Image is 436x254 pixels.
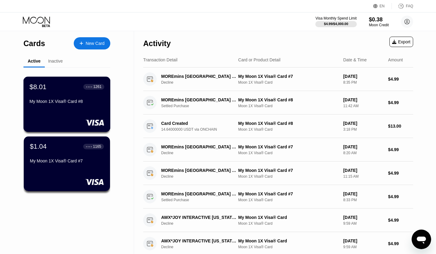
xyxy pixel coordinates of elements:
div: Card or Product Detail [238,57,281,62]
div: My Moon 1X Visa® Card #8 [30,99,104,104]
div: Transaction Detail [143,57,177,62]
div: New Card [86,41,105,46]
div: Active [28,59,41,64]
div: $4.99 [388,194,413,199]
div: MOREmins [GEOGRAPHIC_DATA] [GEOGRAPHIC_DATA]DeclineMy Moon 1X Visa® Card #7Moon 1X Visa® Card[DAT... [143,138,413,161]
div: 1261 [93,85,101,89]
div: 11:42 AM [343,104,383,108]
div: [DATE] [343,144,383,149]
div: Visa Monthly Spend Limit$4.99/$4,000.00 [315,16,356,27]
div: Amount [388,57,403,62]
div: [DATE] [343,168,383,173]
div: MOREmins [GEOGRAPHIC_DATA] [GEOGRAPHIC_DATA] [161,191,237,196]
div: [DATE] [343,74,383,79]
div: Moon Credit [369,23,389,27]
div: [DATE] [343,191,383,196]
div: Moon 1X Visa® Card [238,104,339,108]
div: My Moon 1X Visa® Card #8 [238,121,339,126]
div: $4.99 [388,171,413,176]
div: My Moon 1X Visa® Card [238,238,339,243]
div: $8.01● ● ● ●1261My Moon 1X Visa® Card #8 [24,77,110,132]
div: Moon 1X Visa® Card [238,245,339,249]
div: Moon 1X Visa® Card [238,221,339,226]
div: FAQ [392,3,413,9]
div: Inactive [48,59,63,64]
div: $4.99 [388,77,413,82]
div: 14.64000000 USDT via ONCHAIN [161,127,242,132]
iframe: Button to launch messaging window [412,230,431,249]
div: $13.00 [388,124,413,129]
div: $4.99 / $4,000.00 [324,22,348,26]
div: [DATE] [343,215,383,220]
div: $8.01 [30,83,47,91]
div: 11:15 AM [343,174,383,179]
div: AWX*JOY INTERACTIVE [US_STATE] SpriUS [161,215,237,220]
div: EN [380,4,385,8]
div: Decline [161,174,242,179]
div: MOREmins [GEOGRAPHIC_DATA] [GEOGRAPHIC_DATA] [161,168,237,173]
div: 8:35 PM [343,80,383,85]
div: Decline [161,245,242,249]
div: My Moon 1X Visa® Card #7 [238,74,339,79]
div: ● ● ● ● [86,86,92,88]
div: Moon 1X Visa® Card [238,198,339,202]
div: MOREmins [GEOGRAPHIC_DATA] [GEOGRAPHIC_DATA]Settled PurchaseMy Moon 1X Visa® Card #8Moon 1X Visa®... [143,91,413,114]
div: 1165 [93,144,101,149]
div: AWX*JOY INTERACTIVE [US_STATE] SpriUS [161,238,237,243]
div: $1.04● ● ● ●1165My Moon 1X Visa® Card #7 [24,136,110,191]
div: Settled Purchase [161,198,242,202]
div: $1.04 [30,143,47,151]
div: Moon 1X Visa® Card [238,127,339,132]
div: $4.99 [388,218,413,223]
div: $4.99 [388,147,413,152]
div: My Moon 1X Visa® Card #8 [238,97,339,102]
div: Export [392,39,410,44]
div: Settled Purchase [161,104,242,108]
div: MOREmins [GEOGRAPHIC_DATA] [GEOGRAPHIC_DATA]DeclineMy Moon 1X Visa® Card #7Moon 1X Visa® Card[DAT... [143,67,413,91]
div: EN [373,3,392,9]
div: ● ● ● ● [86,146,92,147]
div: My Moon 1X Visa® Card #7 [238,168,339,173]
div: Visa Monthly Spend Limit [315,16,356,20]
div: My Moon 1X Visa® Card #7 [30,158,104,163]
div: [DATE] [343,121,383,126]
div: My Moon 1X Visa® Card #7 [238,144,339,149]
div: Card Created [161,121,237,126]
div: Activity [143,39,171,48]
div: My Moon 1X Visa® Card #7 [238,191,339,196]
div: Card Created14.64000000 USDT via ONCHAINMy Moon 1X Visa® Card #8Moon 1X Visa® Card[DATE]3:18 PM$1... [143,114,413,138]
div: MOREmins [GEOGRAPHIC_DATA] [GEOGRAPHIC_DATA]DeclineMy Moon 1X Visa® Card #7Moon 1X Visa® Card[DAT... [143,161,413,185]
div: Decline [161,151,242,155]
div: My Moon 1X Visa® Card [238,215,339,220]
div: Decline [161,221,242,226]
div: 8:20 AM [343,151,383,155]
div: 9:59 AM [343,245,383,249]
div: 9:59 AM [343,221,383,226]
div: MOREmins [GEOGRAPHIC_DATA] [GEOGRAPHIC_DATA] [161,144,237,149]
div: Date & Time [343,57,367,62]
div: $0.38Moon Credit [369,16,389,27]
div: New Card [74,37,110,49]
div: MOREmins [GEOGRAPHIC_DATA] [GEOGRAPHIC_DATA] [161,97,237,102]
div: MOREmins [GEOGRAPHIC_DATA] [GEOGRAPHIC_DATA]Settled PurchaseMy Moon 1X Visa® Card #7Moon 1X Visa®... [143,185,413,209]
div: FAQ [406,4,413,8]
div: Moon 1X Visa® Card [238,151,339,155]
div: Decline [161,80,242,85]
div: Export [389,37,413,47]
div: 3:18 PM [343,127,383,132]
div: $0.38 [369,16,389,23]
div: AWX*JOY INTERACTIVE [US_STATE] SpriUSDeclineMy Moon 1X Visa® CardMoon 1X Visa® Card[DATE]9:59 AM$... [143,209,413,232]
div: [DATE] [343,238,383,243]
div: $4.99 [388,100,413,105]
div: MOREmins [GEOGRAPHIC_DATA] [GEOGRAPHIC_DATA] [161,74,237,79]
div: Cards [23,39,45,48]
div: [DATE] [343,97,383,102]
div: Moon 1X Visa® Card [238,174,339,179]
div: Moon 1X Visa® Card [238,80,339,85]
div: 8:33 PM [343,198,383,202]
div: $4.99 [388,241,413,246]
